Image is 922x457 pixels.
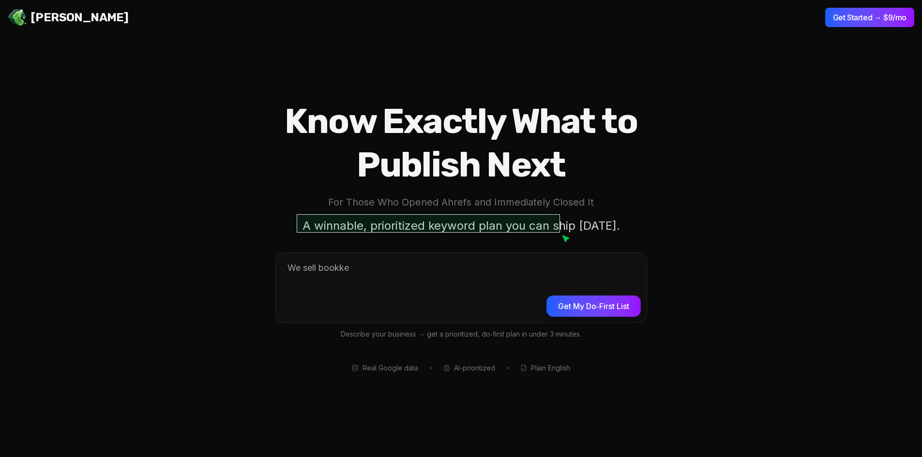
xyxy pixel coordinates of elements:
span: Real Google data [363,363,418,373]
p: Describe your business → get a prioritized, do‑first plan in under 3 minutes. [275,329,647,340]
button: Get Started → $9/mo [825,8,914,27]
p: A winnable, prioritized keyword plan you can ship [DATE]. [297,214,626,237]
p: For Those Who Opened Ahrefs and Immediately Closed It [244,194,678,210]
button: Get My Do‑First List [546,295,640,317]
span: Plain English [531,363,570,373]
span: [PERSON_NAME] [31,10,128,25]
h1: Know Exactly What to Publish Next [244,100,678,187]
img: Jello SEO Logo [8,8,27,27]
span: AI-prioritized [454,363,495,373]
